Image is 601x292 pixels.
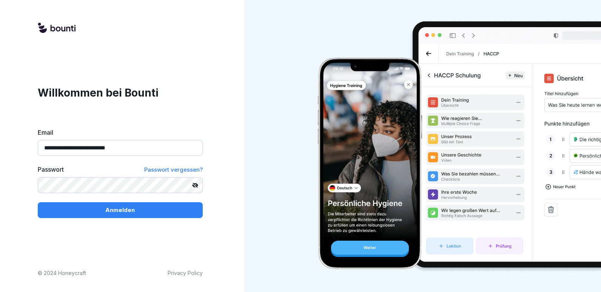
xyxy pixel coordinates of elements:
[105,206,135,214] p: Anmelden
[38,85,203,101] h1: Willkommen bei Bounti
[38,165,64,174] label: Passwort
[144,165,203,174] a: Passwort vergessen?
[144,166,203,173] span: Passwort vergessen?
[168,269,203,277] a: Privacy Policy
[38,128,203,137] label: Email
[38,269,86,277] p: © 2024 Honeycraft
[38,202,203,218] button: Anmelden
[38,23,76,34] img: logo.svg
